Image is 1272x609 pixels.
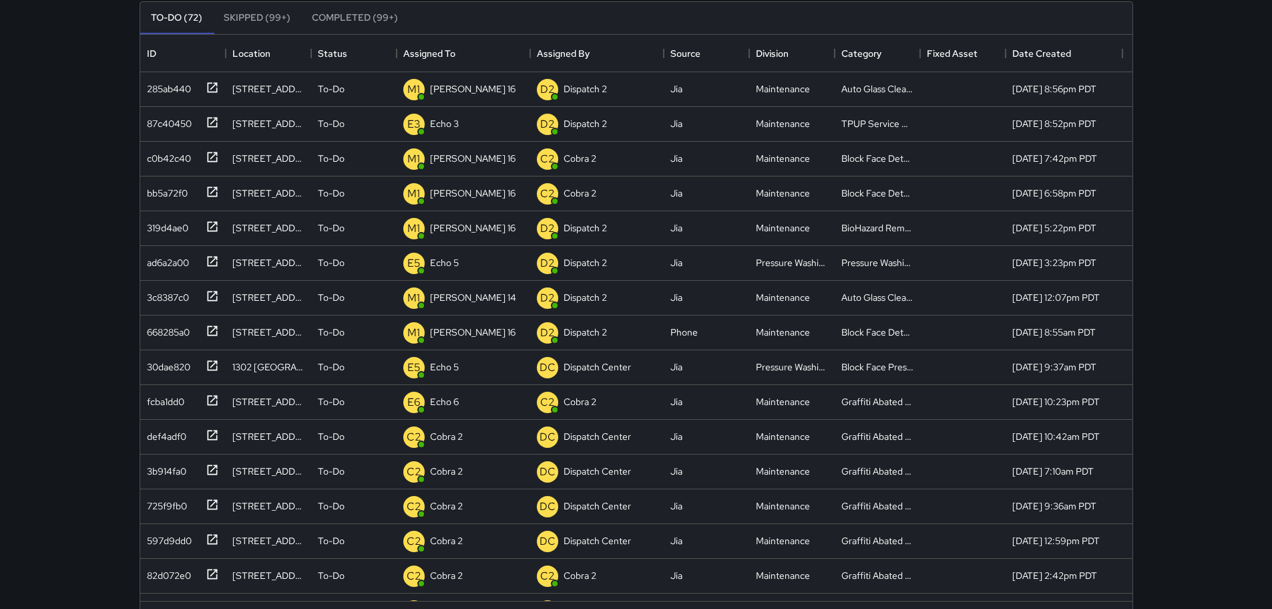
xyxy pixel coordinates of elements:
[142,216,188,235] div: 319d4ae0
[756,291,810,304] div: Maintenance
[841,499,913,513] div: Graffiti Abated Large
[232,360,304,374] div: 1302 Broadway
[564,465,631,478] p: Dispatch Center
[430,395,459,408] p: Echo 6
[756,569,810,582] div: Maintenance
[920,35,1006,72] div: Fixed Asset
[670,152,682,165] div: Jia
[407,116,421,132] p: E3
[407,533,421,550] p: C2
[1012,395,1100,408] div: 8/20/2025, 10:23pm PDT
[232,326,304,339] div: 350 17th Street
[841,82,913,96] div: Auto Glass Cleaned Up
[232,430,304,443] div: 2545 Broadway
[142,320,190,339] div: 668285a0
[749,35,835,72] div: Division
[1012,499,1096,513] div: 8/18/2025, 9:36am PDT
[1012,326,1096,339] div: 8/22/2025, 8:55am PDT
[841,360,913,374] div: Block Face Pressure Washed
[213,2,301,34] button: Skipped (99+)
[564,82,607,96] p: Dispatch 2
[756,256,828,269] div: Pressure Washing
[540,255,555,271] p: D2
[537,35,590,72] div: Assigned By
[318,221,345,235] p: To-Do
[1012,117,1096,130] div: 8/22/2025, 8:52pm PDT
[407,325,420,341] p: M1
[1012,82,1096,96] div: 8/22/2025, 8:56pm PDT
[564,326,607,339] p: Dispatch 2
[142,146,191,165] div: c0b42c40
[540,325,555,341] p: D2
[564,499,631,513] p: Dispatch Center
[142,494,187,513] div: 725f9fb0
[142,390,184,408] div: fcba1dd0
[540,499,556,515] p: DC
[142,424,186,443] div: def4adf0
[430,360,459,374] p: Echo 5
[564,152,596,165] p: Cobra 2
[841,256,913,269] div: Pressure Washing Hotspot List Completed
[430,430,463,443] p: Cobra 2
[841,395,913,408] div: Graffiti Abated Large
[540,186,555,202] p: C2
[147,35,156,72] div: ID
[232,82,304,96] div: 380 15th Street
[564,187,596,200] p: Cobra 2
[670,221,682,235] div: Jia
[841,534,913,547] div: Graffiti Abated Large
[232,152,304,165] div: 1450 Broadway
[756,221,810,235] div: Maintenance
[407,499,421,515] p: C2
[540,82,555,98] p: D2
[756,187,810,200] div: Maintenance
[318,82,345,96] p: To-Do
[927,35,978,72] div: Fixed Asset
[232,187,304,200] div: 303 19th Street
[142,112,192,130] div: 87c40450
[1012,152,1097,165] div: 8/22/2025, 7:42pm PDT
[670,499,682,513] div: Jia
[407,186,420,202] p: M1
[318,499,345,513] p: To-Do
[407,429,421,445] p: C2
[756,499,810,513] div: Maintenance
[540,429,556,445] p: DC
[1012,465,1094,478] div: 8/19/2025, 7:10am PDT
[841,152,913,165] div: Block Face Detailed
[841,221,913,235] div: BioHazard Removed
[232,35,270,72] div: Location
[841,291,913,304] div: Auto Glass Cleaned Up
[756,430,810,443] div: Maintenance
[430,326,515,339] p: [PERSON_NAME] 16
[670,360,682,374] div: Jia
[397,35,530,72] div: Assigned To
[430,221,515,235] p: [PERSON_NAME] 16
[407,255,421,271] p: E5
[670,82,682,96] div: Jia
[756,117,810,130] div: Maintenance
[540,290,555,306] p: D2
[318,465,345,478] p: To-Do
[232,569,304,582] div: 1500 Broadway
[142,251,189,269] div: ad6a2a00
[407,464,421,480] p: C2
[1012,256,1096,269] div: 8/22/2025, 3:23pm PDT
[142,181,188,200] div: bb5a72f0
[318,395,345,408] p: To-Do
[430,117,459,130] p: Echo 3
[318,534,345,547] p: To-Do
[232,395,304,408] div: 801 Franklin Street
[318,187,345,200] p: To-Do
[407,394,421,410] p: E6
[1012,187,1096,200] div: 8/22/2025, 6:58pm PDT
[311,35,397,72] div: Status
[318,326,345,339] p: To-Do
[670,117,682,130] div: Jia
[670,534,682,547] div: Jia
[756,326,810,339] div: Maintenance
[318,152,345,165] p: To-Do
[140,35,226,72] div: ID
[430,534,463,547] p: Cobra 2
[670,395,682,408] div: Jia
